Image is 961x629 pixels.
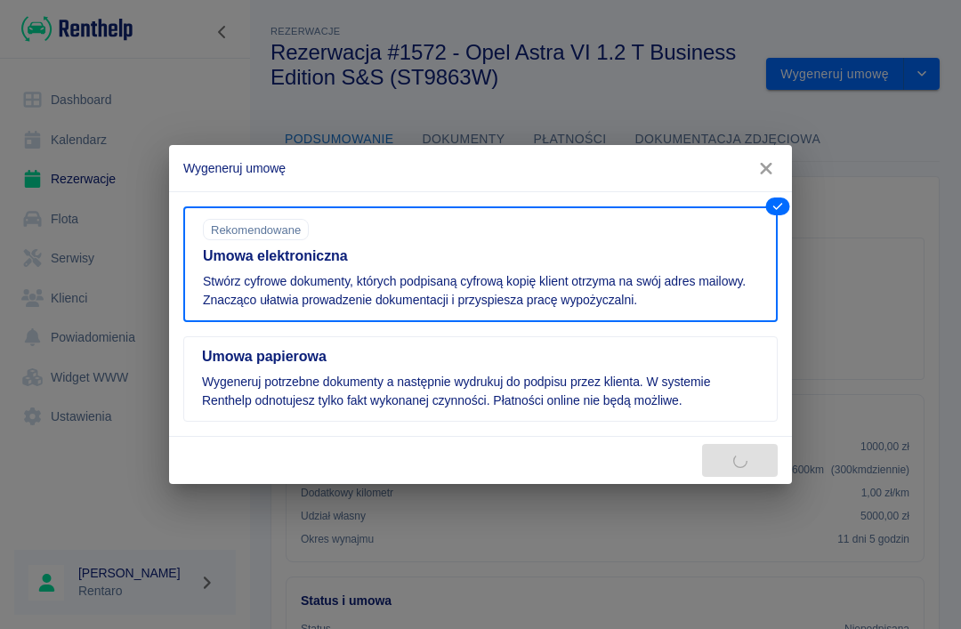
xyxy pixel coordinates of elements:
p: Wygeneruj potrzebne dokumenty a następnie wydrukuj do podpisu przez klienta. W systemie Renthelp ... [202,373,759,410]
p: Stwórz cyfrowe dokumenty, których podpisaną cyfrową kopię klient otrzyma na swój adres mailowy. Z... [203,272,758,310]
h2: Wygeneruj umowę [169,145,792,191]
span: Rekomendowane [204,223,308,237]
button: Umowa papierowaWygeneruj potrzebne dokumenty a następnie wydrukuj do podpisu przez klienta. W sys... [183,336,778,422]
button: Umowa elektronicznaRekomendowaneStwórz cyfrowe dokumenty, których podpisaną cyfrową kopię klient ... [183,206,778,322]
h5: Umowa elektroniczna [203,247,758,265]
h5: Umowa papierowa [202,348,759,366]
